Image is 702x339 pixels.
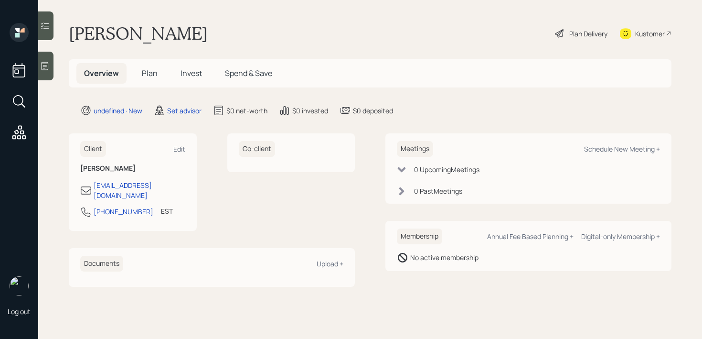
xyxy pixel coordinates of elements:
[414,164,479,175] div: 0 Upcoming Meeting s
[487,232,574,241] div: Annual Fee Based Planning +
[94,207,153,217] div: [PHONE_NUMBER]
[635,29,665,39] div: Kustomer
[80,164,185,173] h6: [PERSON_NAME]
[292,106,328,116] div: $0 invested
[410,252,479,262] div: No active membership
[69,23,208,44] h1: [PERSON_NAME]
[581,232,660,241] div: Digital-only Membership +
[94,180,185,200] div: [EMAIL_ADDRESS][DOMAIN_NAME]
[94,106,142,116] div: undefined · New
[8,307,31,316] div: Log out
[161,206,173,216] div: EST
[80,256,123,272] h6: Documents
[173,144,185,153] div: Edit
[226,106,267,116] div: $0 net-worth
[181,68,202,78] span: Invest
[397,229,442,244] h6: Membership
[353,106,393,116] div: $0 deposited
[10,276,29,295] img: retirable_logo.png
[167,106,202,116] div: Set advisor
[397,141,433,157] h6: Meetings
[414,186,462,196] div: 0 Past Meeting s
[569,29,607,39] div: Plan Delivery
[225,68,272,78] span: Spend & Save
[239,141,275,157] h6: Co-client
[317,259,343,268] div: Upload +
[142,68,158,78] span: Plan
[584,144,660,153] div: Schedule New Meeting +
[80,141,106,157] h6: Client
[84,68,119,78] span: Overview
